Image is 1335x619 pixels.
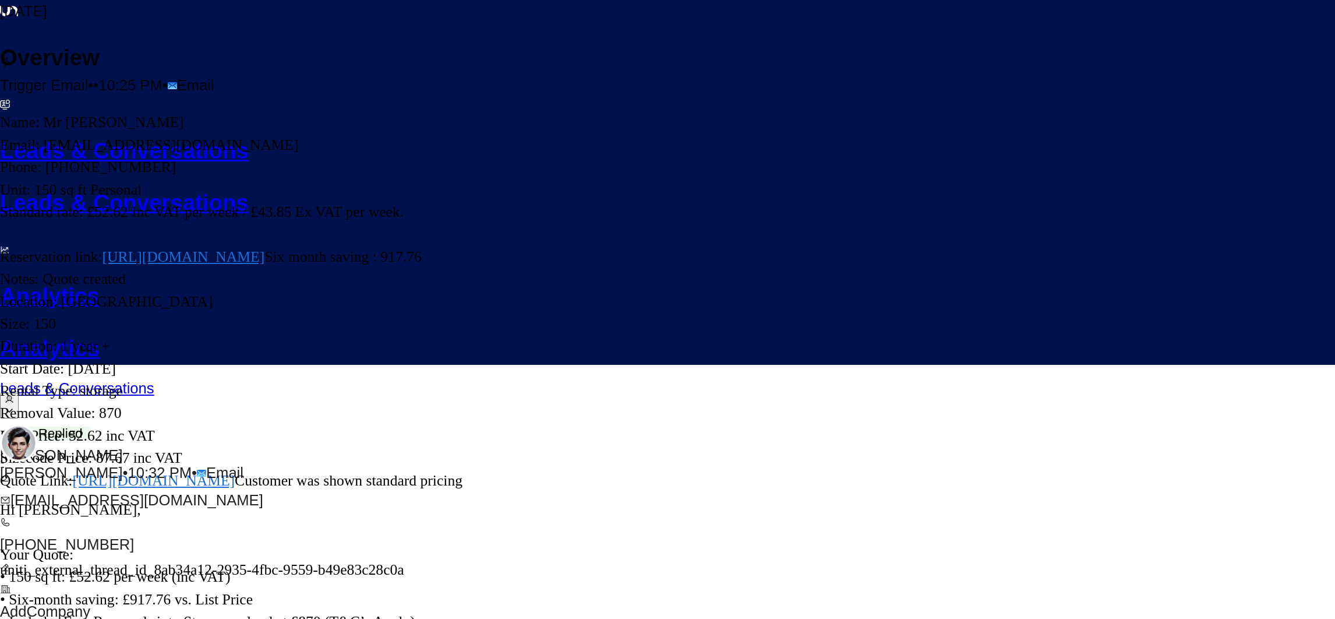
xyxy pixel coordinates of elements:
[206,465,243,481] span: Email
[192,465,197,481] span: •
[93,77,98,93] span: •
[123,465,128,481] span: •
[163,77,168,93] span: •
[98,77,163,93] span: 10:25 PM
[88,77,93,93] span: •
[103,248,265,265] a: [URL][DOMAIN_NAME]
[177,77,214,93] span: Email
[128,465,192,481] span: 10:32 PM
